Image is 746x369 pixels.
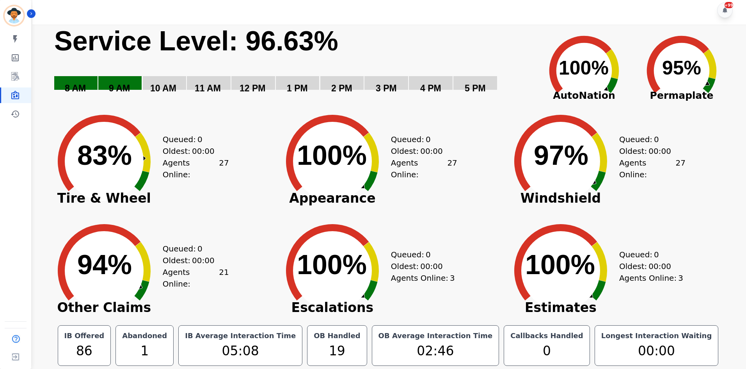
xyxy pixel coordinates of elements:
[619,134,678,145] div: Queued:
[662,57,701,79] text: 95%
[600,341,714,361] div: 00:00
[619,272,686,284] div: Agents Online:
[377,330,494,341] div: OB Average Interaction Time
[648,260,671,272] span: 00:00
[150,83,176,93] text: 10 AM
[377,341,494,361] div: 02:46
[447,157,457,180] span: 27
[420,145,443,157] span: 00:00
[331,83,352,93] text: 2 PM
[420,83,441,93] text: 4 PM
[619,157,686,180] div: Agents Online:
[648,145,671,157] span: 00:00
[5,6,23,25] img: Bordered avatar
[654,134,659,145] span: 0
[450,272,455,284] span: 3
[163,134,221,145] div: Queued:
[420,260,443,272] span: 00:00
[163,266,229,290] div: Agents Online:
[46,194,163,202] span: Tire & Wheel
[297,140,367,171] text: 100%
[163,255,221,266] div: Oldest:
[391,249,449,260] div: Queued:
[163,243,221,255] div: Queued:
[197,243,202,255] span: 0
[502,304,619,312] span: Estimates
[219,157,229,180] span: 27
[197,134,202,145] span: 0
[619,249,678,260] div: Queued:
[240,83,265,93] text: 12 PM
[109,83,130,93] text: 9 AM
[219,266,229,290] span: 21
[619,260,678,272] div: Oldest:
[675,157,685,180] span: 27
[654,249,659,260] span: 0
[287,83,308,93] text: 1 PM
[192,145,215,157] span: 00:00
[274,304,391,312] span: Escalations
[63,330,106,341] div: IB Offered
[678,272,683,284] span: 3
[426,134,431,145] span: 0
[297,250,367,280] text: 100%
[65,83,86,93] text: 8 AM
[391,134,449,145] div: Queued:
[192,255,215,266] span: 00:00
[183,341,297,361] div: 05:08
[619,145,678,157] div: Oldest:
[274,194,391,202] span: Appearance
[426,249,431,260] span: 0
[121,341,169,361] div: 1
[465,83,486,93] text: 5 PM
[509,341,585,361] div: 0
[391,260,449,272] div: Oldest:
[77,140,132,171] text: 83%
[53,25,534,105] svg: Service Level: 0%
[376,83,397,93] text: 3 PM
[63,341,106,361] div: 86
[502,194,619,202] span: Windshield
[391,157,457,180] div: Agents Online:
[525,250,595,280] text: 100%
[163,157,229,180] div: Agents Online:
[163,145,221,157] div: Oldest:
[312,341,362,361] div: 19
[725,2,733,8] div: +99
[535,88,633,103] span: AutoNation
[183,330,297,341] div: IB Average Interaction Time
[195,83,221,93] text: 11 AM
[600,330,714,341] div: Longest Interaction Waiting
[54,26,338,56] text: Service Level: 96.63%
[391,145,449,157] div: Oldest:
[391,272,457,284] div: Agents Online:
[77,250,132,280] text: 94%
[509,330,585,341] div: Callbacks Handled
[559,57,609,79] text: 100%
[46,304,163,312] span: Other Claims
[312,330,362,341] div: OB Handled
[121,330,169,341] div: Abandoned
[633,88,730,103] span: Permaplate
[534,140,588,171] text: 97%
